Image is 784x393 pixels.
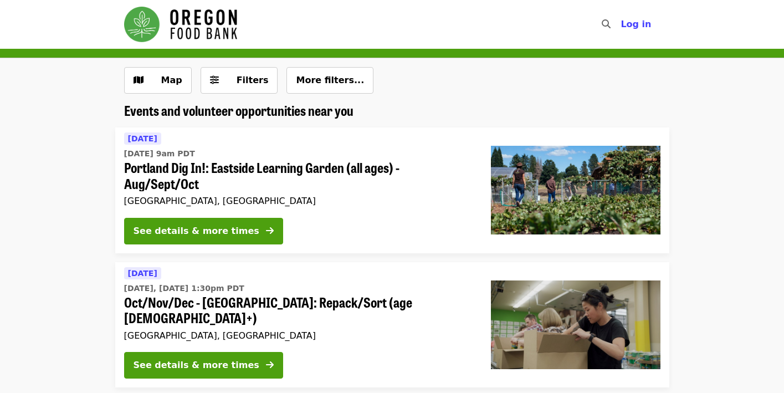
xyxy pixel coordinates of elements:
span: Events and volunteer opportunities near you [124,100,353,120]
span: [DATE] [128,269,157,278]
i: map icon [134,75,144,85]
i: search icon [602,19,611,29]
img: Oct/Nov/Dec - Portland: Repack/Sort (age 8+) organized by Oregon Food Bank [491,280,660,369]
span: More filters... [296,75,364,85]
a: See details for "Oct/Nov/Dec - Portland: Repack/Sort (age 8+)" [115,262,669,388]
div: See details & more times [134,359,259,372]
span: Map [161,75,182,85]
div: [GEOGRAPHIC_DATA], [GEOGRAPHIC_DATA] [124,330,473,341]
img: Portland Dig In!: Eastside Learning Garden (all ages) - Aug/Sept/Oct organized by Oregon Food Bank [491,146,660,234]
i: sliders-h icon [210,75,219,85]
time: [DATE], [DATE] 1:30pm PDT [124,283,244,294]
span: Filters [237,75,269,85]
button: Show map view [124,67,192,94]
div: See details & more times [134,224,259,238]
i: arrow-right icon [266,226,274,236]
i: arrow-right icon [266,360,274,370]
button: Filters (0 selected) [201,67,278,94]
input: Search [617,11,626,38]
button: Log in [612,13,660,35]
a: See details for "Portland Dig In!: Eastside Learning Garden (all ages) - Aug/Sept/Oct" [115,127,669,253]
span: Oct/Nov/Dec - [GEOGRAPHIC_DATA]: Repack/Sort (age [DEMOGRAPHIC_DATA]+) [124,294,473,326]
button: See details & more times [124,218,283,244]
img: Oregon Food Bank - Home [124,7,237,42]
button: More filters... [286,67,373,94]
span: Log in [621,19,651,29]
span: Portland Dig In!: Eastside Learning Garden (all ages) - Aug/Sept/Oct [124,160,473,192]
span: [DATE] [128,134,157,143]
div: [GEOGRAPHIC_DATA], [GEOGRAPHIC_DATA] [124,196,473,206]
time: [DATE] 9am PDT [124,148,195,160]
button: See details & more times [124,352,283,379]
